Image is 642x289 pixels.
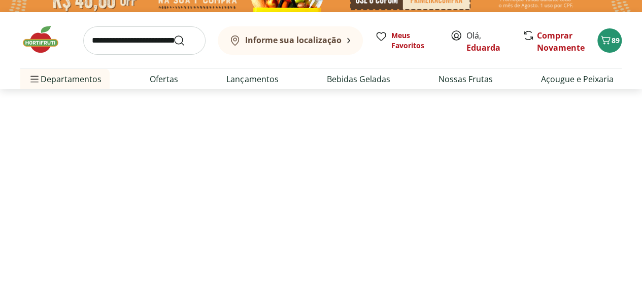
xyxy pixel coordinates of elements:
[20,24,71,55] img: Hortifruti
[391,30,438,51] span: Meus Favoritos
[466,42,500,53] a: Eduarda
[466,29,512,54] span: Olá,
[375,30,438,51] a: Meus Favoritos
[28,67,102,91] span: Departamentos
[537,30,585,53] a: Comprar Novamente
[150,73,178,85] a: Ofertas
[226,73,278,85] a: Lançamentos
[245,34,342,46] b: Informe sua localização
[438,73,493,85] a: Nossas Frutas
[83,26,206,55] input: search
[173,34,197,47] button: Submit Search
[541,73,614,85] a: Açougue e Peixaria
[218,26,363,55] button: Informe sua localização
[612,35,620,45] span: 89
[327,73,390,85] a: Bebidas Geladas
[28,67,41,91] button: Menu
[597,28,622,53] button: Carrinho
